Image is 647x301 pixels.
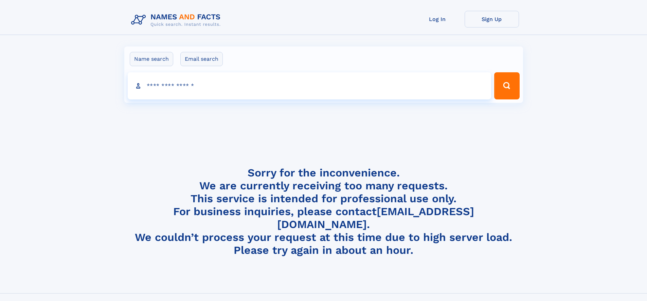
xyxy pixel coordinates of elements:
[277,205,474,231] a: [EMAIL_ADDRESS][DOMAIN_NAME]
[494,72,519,99] button: Search Button
[130,52,173,66] label: Name search
[128,166,519,257] h4: Sorry for the inconvenience. We are currently receiving too many requests. This service is intend...
[128,11,226,29] img: Logo Names and Facts
[465,11,519,27] a: Sign Up
[128,72,491,99] input: search input
[410,11,465,27] a: Log In
[180,52,223,66] label: Email search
